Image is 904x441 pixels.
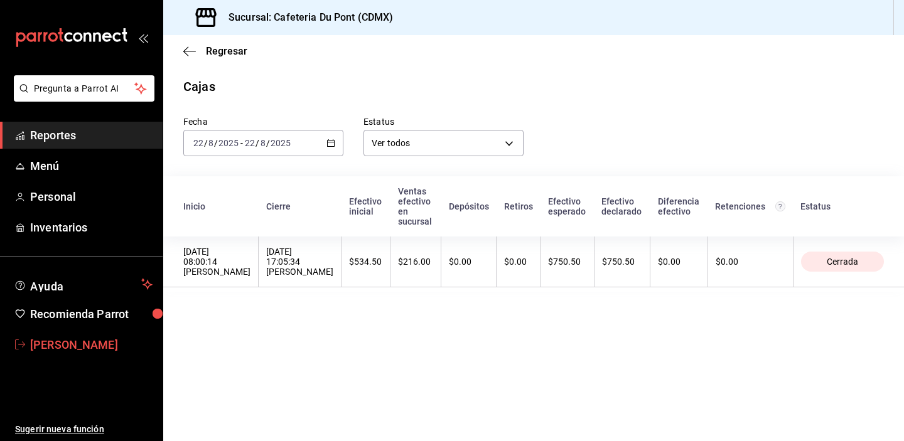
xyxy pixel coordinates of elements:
input: -- [244,138,256,148]
div: Efectivo inicial [349,196,383,216]
div: Ver todos [363,130,524,156]
div: $0.00 [658,257,700,267]
div: Ventas efectivo en sucursal [398,186,434,226]
div: [DATE] 17:05:34 [PERSON_NAME] [266,247,333,277]
button: Regresar [183,45,247,57]
input: -- [260,138,266,148]
label: Estatus [363,117,524,126]
span: / [266,138,270,148]
div: $216.00 [398,257,433,267]
span: Pregunta a Parrot AI [34,82,135,95]
label: Fecha [183,117,343,126]
span: Regresar [206,45,247,57]
span: Recomienda Parrot [30,306,153,322]
div: $0.00 [449,257,488,267]
input: -- [193,138,204,148]
div: [DATE] 08:00:14 [PERSON_NAME] [183,247,250,277]
span: Ayuda [30,277,136,292]
span: Inventarios [30,219,153,236]
span: / [214,138,218,148]
div: Retenciones [715,201,785,211]
div: Estatus [800,201,884,211]
span: Menú [30,157,153,174]
div: Inicio [183,201,251,211]
span: / [256,138,259,148]
h3: Sucursal: Cafeteria Du Pont (CDMX) [218,10,393,25]
span: [PERSON_NAME] [30,336,153,353]
button: Pregunta a Parrot AI [14,75,154,102]
div: $534.50 [349,257,382,267]
span: Personal [30,188,153,205]
span: Sugerir nueva función [15,423,153,436]
svg: Total de retenciones de propinas registradas [775,201,785,211]
span: - [240,138,243,148]
input: ---- [270,138,291,148]
a: Pregunta a Parrot AI [9,91,154,104]
div: $750.50 [548,257,586,267]
button: open_drawer_menu [138,33,148,43]
div: Depósitos [449,201,489,211]
div: Cierre [266,201,334,211]
div: Diferencia efectivo [658,196,701,216]
div: Retiros [504,201,533,211]
div: Cajas [183,77,215,96]
span: / [204,138,208,148]
div: Efectivo declarado [601,196,643,216]
input: -- [208,138,214,148]
div: $0.00 [504,257,532,267]
input: ---- [218,138,239,148]
div: $750.50 [602,257,643,267]
div: $0.00 [716,257,785,267]
span: Reportes [30,127,153,144]
div: Efectivo esperado [548,196,587,216]
span: Cerrada [822,257,863,267]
